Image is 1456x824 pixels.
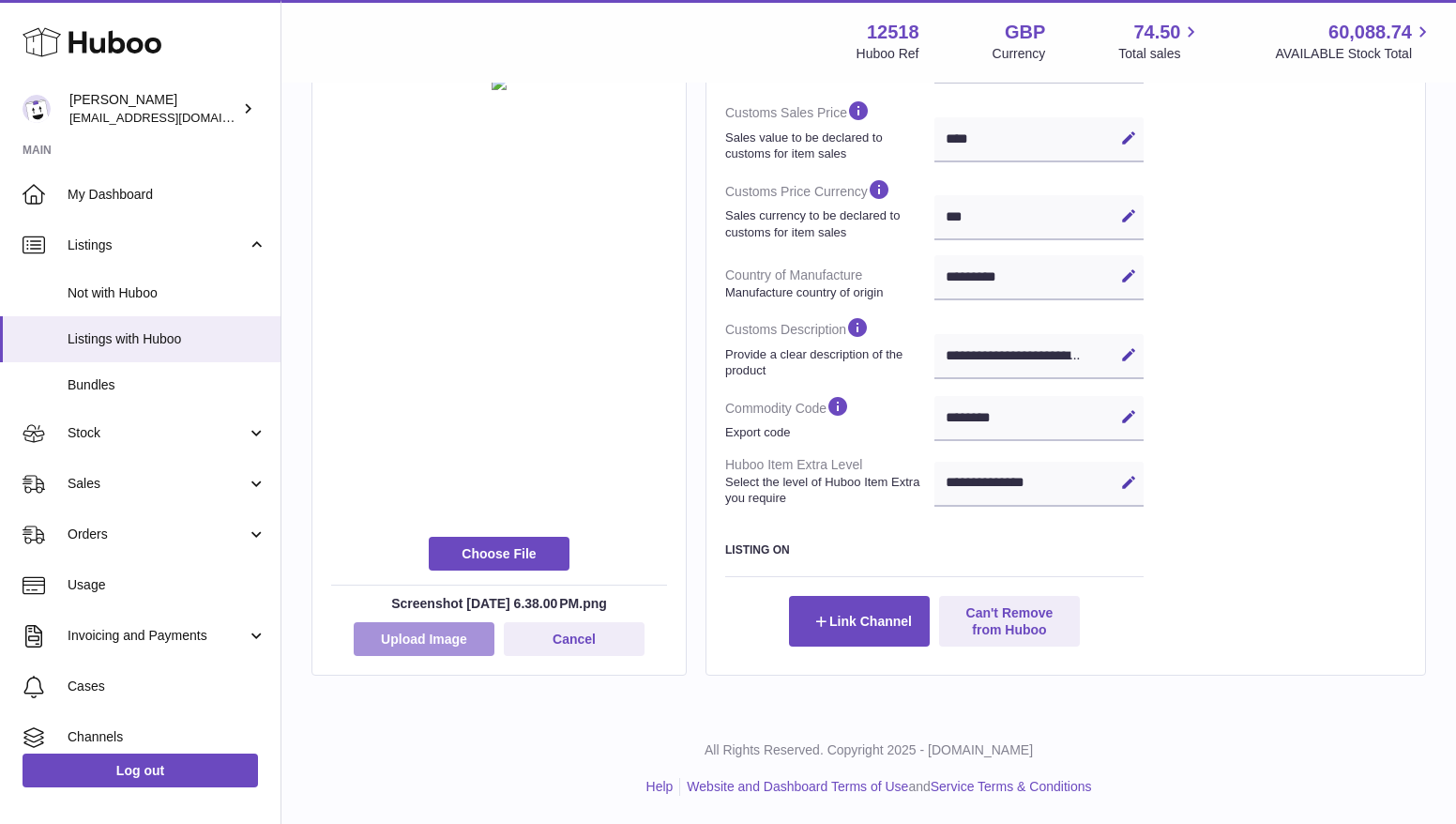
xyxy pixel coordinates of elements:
[331,595,667,613] strong: Screenshot [DATE] 6.38.00 PM.png
[725,424,930,441] strong: Export code
[354,622,494,656] button: Upload Image
[931,779,1092,794] a: Service Terms & Conditions
[492,75,507,90] img: bd885889-3a29-48ec-9c37-a21f208d3716
[68,576,266,594] span: Usage
[68,376,266,394] span: Bundles
[68,475,247,493] span: Sales
[939,596,1080,647] button: Can't Remove from Huboo
[725,130,930,162] strong: Sales value to be declared to customs for item sales
[68,284,266,302] span: Not with Huboo
[1275,45,1433,63] span: AVAILABLE Stock Total
[68,186,266,204] span: My Dashboard
[725,259,934,308] dt: Country of Manufacture
[725,170,934,248] dt: Customs Price Currency
[504,622,645,656] button: Cancel
[1118,20,1202,63] a: 74.50 Total sales
[23,754,258,787] a: Log out
[69,91,238,127] div: [PERSON_NAME]
[646,779,674,794] a: Help
[725,284,930,301] strong: Manufacture country of origin
[1328,20,1412,45] span: 60,088.74
[68,424,247,442] span: Stock
[68,237,247,254] span: Listings
[725,387,934,449] dt: Commodity Code
[68,330,266,348] span: Listings with Huboo
[68,728,266,746] span: Channels
[1005,20,1045,45] strong: GBP
[867,20,919,45] strong: 12518
[1118,45,1202,63] span: Total sales
[23,95,51,123] img: caitlin@fancylamp.co
[993,45,1046,63] div: Currency
[68,627,247,645] span: Invoicing and Payments
[68,678,266,695] span: Cases
[789,596,930,647] button: Link Channel
[1275,20,1433,63] a: 60,088.74 AVAILABLE Stock Total
[725,542,1144,557] h3: Listing On
[725,449,934,514] dt: Huboo Item Extra Level
[725,308,934,386] dt: Customs Description
[429,537,569,571] span: Choose File
[725,91,934,169] dt: Customs Sales Price
[68,526,247,543] span: Orders
[296,741,1441,759] p: All Rights Reserved. Copyright 2025 - [DOMAIN_NAME]
[1133,20,1180,45] span: 74.50
[725,474,930,507] strong: Select the level of Huboo Item Extra you require
[69,110,276,125] span: [EMAIL_ADDRESS][DOMAIN_NAME]
[857,45,919,63] div: Huboo Ref
[725,207,930,240] strong: Sales currency to be declared to customs for item sales
[687,779,908,794] a: Website and Dashboard Terms of Use
[680,778,1091,796] li: and
[725,346,930,379] strong: Provide a clear description of the product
